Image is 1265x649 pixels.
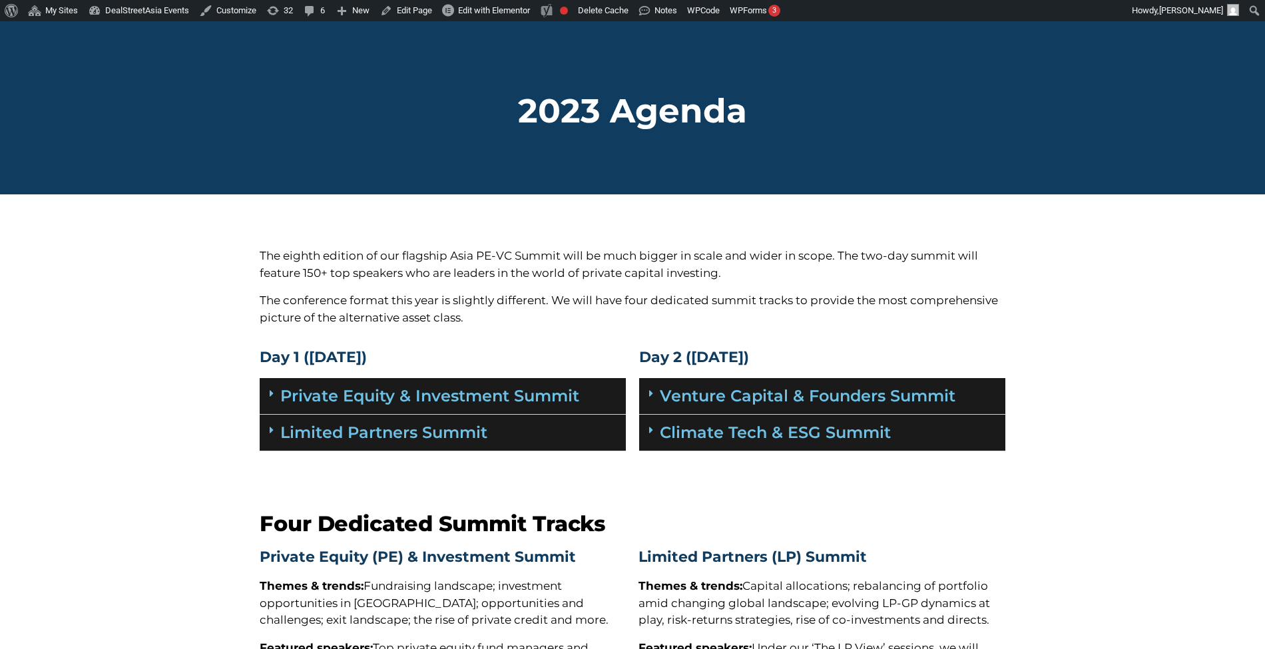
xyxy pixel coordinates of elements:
p: Fundraising landscape; investment opportunities in [GEOGRAPHIC_DATA]; opportunities and challenge... [260,578,625,629]
span: Edit with Elementor [458,5,530,15]
span: [PERSON_NAME] [1159,5,1223,15]
h4: Day 1 ([DATE]) [260,350,626,365]
div: Focus keyphrase not set [560,7,568,15]
p: Capital allocations; rebalancing of portfolio amid changing global landscape; evolving LP-GP dyna... [638,578,1005,629]
h4: Day 2 ([DATE]) [639,350,1005,365]
a: Private Equity & Investment Summit [280,386,579,405]
a: Venture Capital & Founders​ Summit [660,386,955,405]
h2: Four Dedicated Summit Tracks [260,511,1005,537]
a: Limited Partners Summit [280,423,487,442]
strong: Themes & trends: [638,579,742,592]
h2: 2023 Agenda [260,95,1005,128]
p: The conference format this year is slightly different. We will have four dedicated summit tracks ... [260,292,1005,326]
p: The eighth edition of our flagship Asia PE-VC Summit will be much bigger in scale and wider in sc... [260,248,1005,282]
a: Climate Tech & ESG Summit [660,423,891,442]
strong: Themes & trends: [260,579,364,592]
h3: Private Equity (PE) & Investment Summit [260,550,625,564]
div: 3 [768,5,780,17]
h2: Limited Partners (LP) Summit [638,550,1005,564]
